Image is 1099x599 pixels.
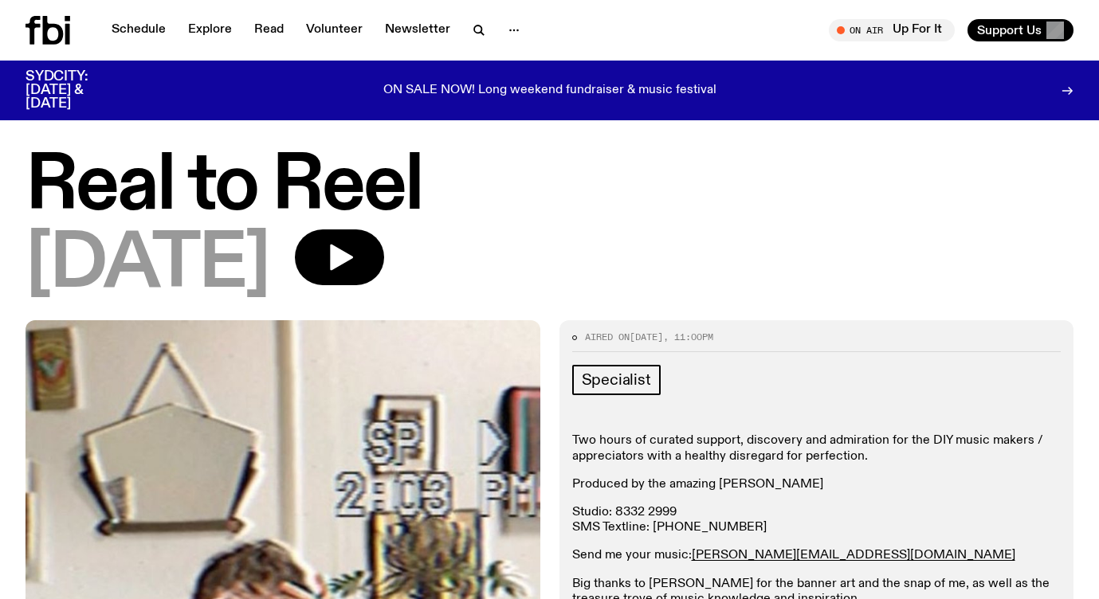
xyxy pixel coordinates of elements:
[630,331,663,343] span: [DATE]
[582,371,651,389] span: Specialist
[572,433,1062,464] p: Two hours of curated support, discovery and admiration for the DIY music makers / appreciators wi...
[968,19,1073,41] button: Support Us
[26,229,269,301] span: [DATE]
[692,549,1015,562] a: [PERSON_NAME][EMAIL_ADDRESS][DOMAIN_NAME]
[572,365,661,395] a: Specialist
[572,477,1062,492] p: Produced by the amazing [PERSON_NAME]
[383,84,716,98] p: ON SALE NOW! Long weekend fundraiser & music festival
[102,19,175,41] a: Schedule
[26,151,1073,223] h1: Real to Reel
[296,19,372,41] a: Volunteer
[572,548,1062,563] p: Send me your music:
[663,331,713,343] span: , 11:00pm
[179,19,241,41] a: Explore
[245,19,293,41] a: Read
[375,19,460,41] a: Newsletter
[585,331,630,343] span: Aired on
[26,70,128,111] h3: SYDCITY: [DATE] & [DATE]
[572,505,1062,535] p: Studio: 8332 2999 SMS Textline: [PHONE_NUMBER]
[977,23,1042,37] span: Support Us
[829,19,955,41] button: On AirUp For It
